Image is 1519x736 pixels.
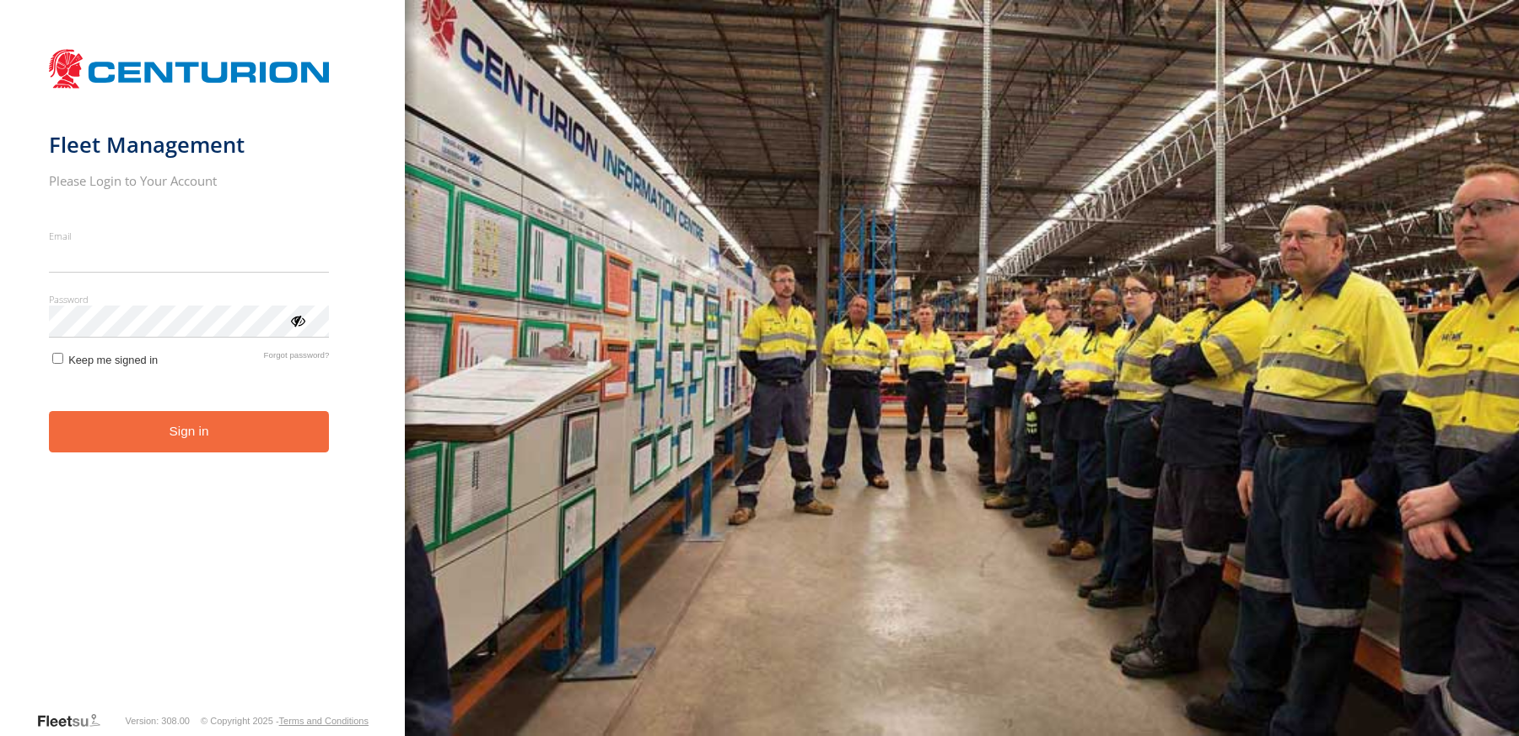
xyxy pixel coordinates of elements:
span: Keep me signed in [68,354,158,366]
a: Forgot password? [264,350,330,366]
h1: Fleet Management [49,131,330,159]
div: Version: 308.00 [126,716,190,726]
form: main [49,41,357,711]
a: Terms and Conditions [279,716,369,726]
label: Password [49,293,330,306]
input: Keep me signed in [52,353,63,364]
img: Centurion Transport [49,47,330,90]
button: Sign in [49,411,330,452]
label: Email [49,230,330,242]
h2: Please Login to Your Account [49,172,330,189]
div: © Copyright 2025 - [201,716,369,726]
div: ViewPassword [288,311,305,328]
a: Visit our Website [36,712,114,729]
